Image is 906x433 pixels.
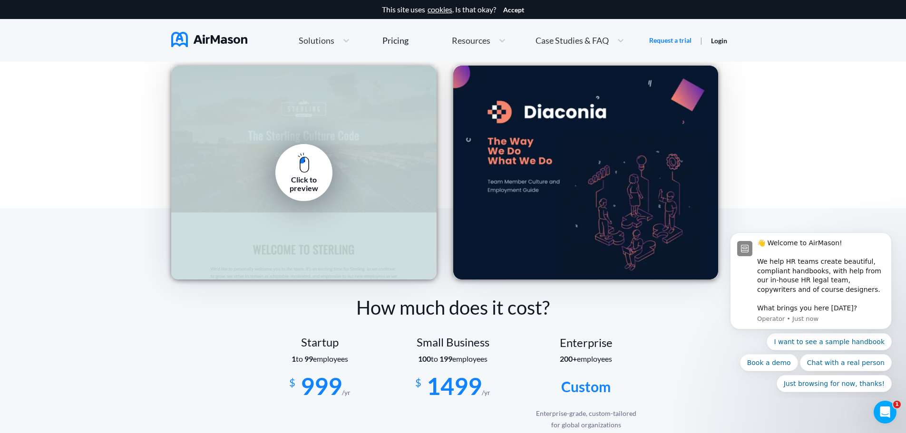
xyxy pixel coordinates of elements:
iframe: Intercom live chat [874,401,896,423]
div: Click to preview [283,175,325,193]
a: Login [711,37,727,45]
div: Pricing [382,36,409,45]
div: Small Business [387,336,520,349]
b: 200+ [560,354,577,363]
div: Enterprise [520,336,653,349]
div: Custom [520,373,653,400]
span: 1 [893,401,901,408]
section: employees [253,355,387,363]
iframe: Intercom notifications message [716,224,906,398]
a: Pricing [382,32,409,49]
div: Startup [253,336,387,349]
span: to [418,354,452,363]
a: Click to preview [275,144,332,201]
span: Solutions [299,36,334,45]
a: Request a trial [649,36,692,45]
span: Resources [452,36,490,45]
b: 99 [304,354,313,363]
section: employees [520,355,653,363]
b: 199 [439,354,452,363]
img: pc mouse [298,153,310,173]
span: $ [415,373,421,388]
b: 100 [418,354,431,363]
span: to [292,354,313,363]
span: /yr [342,388,351,396]
span: 999 [301,372,342,400]
span: 1499 [427,372,482,400]
button: Accept cookies [503,6,524,14]
img: AirMason Logo [171,32,247,47]
div: Enterprise-grade, custom-tailored for global organizations [533,408,639,431]
div: How much does it cost? [171,294,735,321]
section: employees [387,355,520,363]
a: cookies [428,5,452,14]
span: | [700,36,702,45]
span: /yr [482,388,490,396]
span: Case Studies & FAQ [536,36,609,45]
b: 1 [292,354,296,363]
span: $ [289,373,295,388]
